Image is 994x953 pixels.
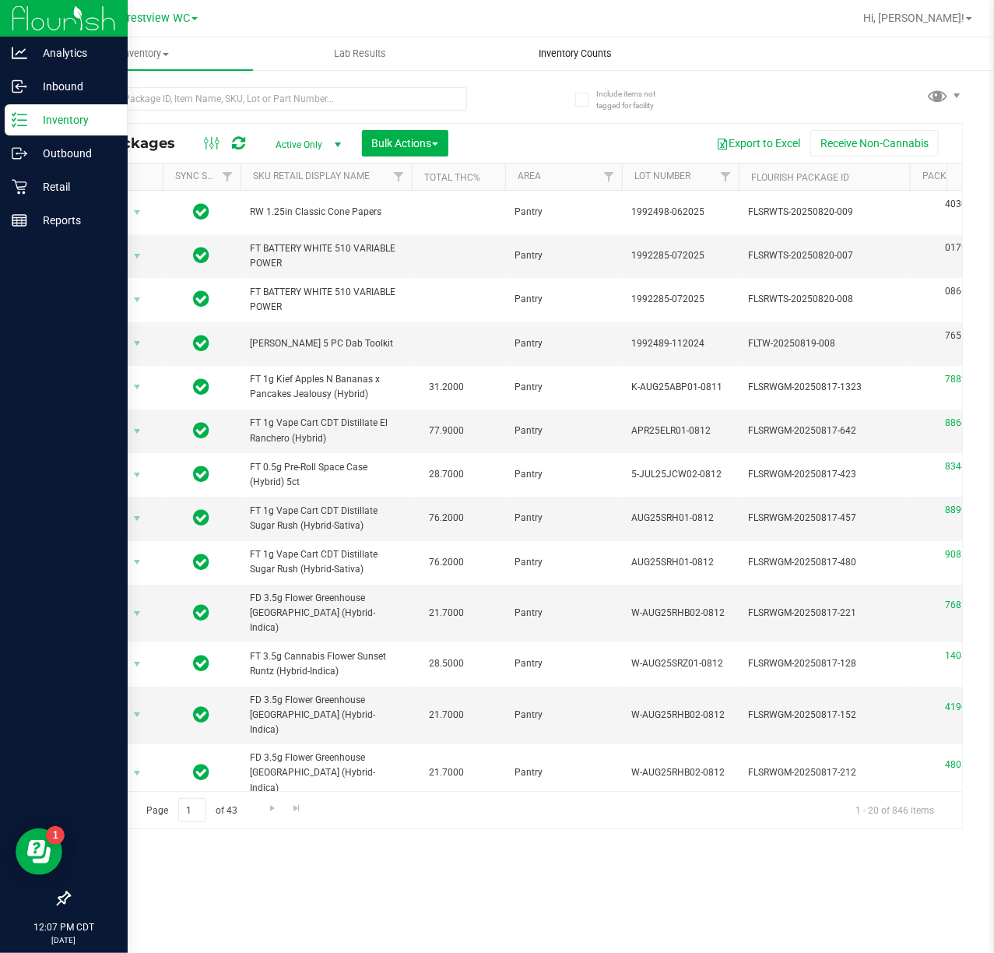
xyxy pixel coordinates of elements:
[128,376,147,398] span: select
[631,656,729,671] span: W-AUG25SRZ01-0812
[12,146,27,161] inline-svg: Outbound
[748,336,901,351] span: FLTW-20250819-008
[515,765,613,780] span: Pantry
[261,798,283,819] a: Go to the next page
[27,44,121,62] p: Analytics
[128,704,147,726] span: select
[421,420,472,442] span: 77.9000
[37,47,253,61] span: Inventory
[253,171,370,181] a: SKU Retail Display Name
[128,508,147,529] span: select
[631,205,729,220] span: 1992498-062025
[515,292,613,307] span: Pantry
[631,606,729,621] span: W-AUG25RHB02-0812
[372,137,438,149] span: Bulk Actions
[748,205,901,220] span: FLSRWTS-20250820-009
[27,211,121,230] p: Reports
[748,656,901,671] span: FLSRWGM-20250817-128
[386,164,412,190] a: Filter
[12,213,27,228] inline-svg: Reports
[631,380,729,395] span: K-AUG25ABP01-0811
[748,555,901,570] span: FLSRWGM-20250817-480
[175,171,235,181] a: Sync Status
[250,591,402,636] span: FD 3.5g Flower Greenhouse [GEOGRAPHIC_DATA] (Hybrid-Indica)
[596,88,674,111] span: Include items not tagged for facility
[128,464,147,486] span: select
[922,171,975,181] a: Package ID
[128,332,147,354] span: select
[133,798,251,822] span: Page of 43
[748,467,901,482] span: FLSRWGM-20250817-423
[68,87,467,111] input: Search Package ID, Item Name, SKU, Lot or Part Number...
[515,708,613,723] span: Pantry
[515,511,613,526] span: Pantry
[748,511,901,526] span: FLSRWGM-20250817-457
[194,704,210,726] span: In Sync
[421,376,472,399] span: 31.2000
[250,372,402,402] span: FT 1g Kief Apples N Bananas x Pancakes Jealousy (Hybrid)
[751,172,849,183] a: Flourish Package ID
[27,144,121,163] p: Outbound
[27,77,121,96] p: Inbound
[215,164,241,190] a: Filter
[128,653,147,675] span: select
[421,652,472,675] span: 28.5000
[515,205,613,220] span: Pantry
[27,111,121,129] p: Inventory
[515,555,613,570] span: Pantry
[250,751,402,796] span: FD 3.5g Flower Greenhouse [GEOGRAPHIC_DATA] (Hybrid-Indica)
[843,798,947,821] span: 1 - 20 of 846 items
[12,45,27,61] inline-svg: Analytics
[421,463,472,486] span: 28.7000
[313,47,407,61] span: Lab Results
[12,179,27,195] inline-svg: Retail
[194,244,210,266] span: In Sync
[421,507,472,529] span: 76.2000
[515,336,613,351] span: Pantry
[12,112,27,128] inline-svg: Inventory
[631,424,729,438] span: APR25ELR01-0812
[194,507,210,529] span: In Sync
[81,135,191,152] span: All Packages
[421,704,472,726] span: 21.7000
[128,420,147,442] span: select
[421,761,472,784] span: 21.7000
[631,292,729,307] span: 1992285-072025
[631,248,729,263] span: 1992285-072025
[128,551,147,573] span: select
[748,765,901,780] span: FLSRWGM-20250817-212
[518,171,541,181] a: Area
[286,798,308,819] a: Go to the last page
[120,12,190,25] span: Crestview WC
[631,467,729,482] span: 5-JUL25JCW02-0812
[863,12,964,24] span: Hi, [PERSON_NAME]!
[250,205,402,220] span: RW 1.25in Classic Cone Papers
[810,130,939,156] button: Receive Non-Cannabis
[518,47,633,61] span: Inventory Counts
[194,602,210,624] span: In Sync
[250,285,402,315] span: FT BATTERY WHITE 510 VARIABLE POWER
[194,288,210,310] span: In Sync
[128,289,147,311] span: select
[128,202,147,223] span: select
[7,934,121,946] p: [DATE]
[37,37,253,70] a: Inventory
[194,652,210,674] span: In Sync
[16,828,62,875] iframe: Resource center
[515,380,613,395] span: Pantry
[7,920,121,934] p: 12:07 PM CDT
[748,606,901,621] span: FLSRWGM-20250817-221
[421,551,472,574] span: 76.2000
[128,603,147,624] span: select
[706,130,810,156] button: Export to Excel
[468,37,683,70] a: Inventory Counts
[515,656,613,671] span: Pantry
[748,424,901,438] span: FLSRWGM-20250817-642
[253,37,469,70] a: Lab Results
[194,376,210,398] span: In Sync
[748,248,901,263] span: FLSRWTS-20250820-007
[250,504,402,533] span: FT 1g Vape Cart CDT Distillate Sugar Rush (Hybrid-Sativa)
[250,460,402,490] span: FT 0.5g Pre-Roll Space Case (Hybrid) 5ct
[250,547,402,577] span: FT 1g Vape Cart CDT Distillate Sugar Rush (Hybrid-Sativa)
[128,762,147,784] span: select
